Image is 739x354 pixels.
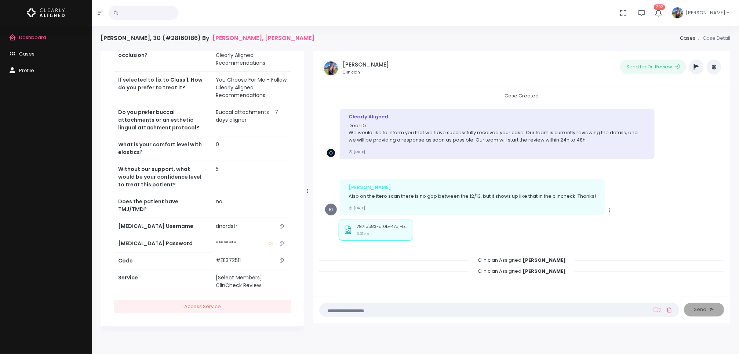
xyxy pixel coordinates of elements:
[19,34,46,41] span: Dashboard
[19,67,34,74] span: Profile
[211,39,291,72] td: You Choose For Me - Follow Clearly Aligned Recommendations
[469,254,575,266] span: Clinician Assigned:
[114,269,211,294] th: Service
[114,300,291,314] a: Access Service
[654,4,665,10] span: 292
[211,72,291,104] td: You Choose For Me - Follow Clearly Aligned Recommendations
[114,235,211,252] th: [MEDICAL_DATA] Password
[19,50,34,57] span: Cases
[114,161,211,193] th: Without our support, what would be your confidence level to treat this patient?
[620,60,686,74] button: Send for Dr. Review
[349,205,365,210] small: [DATE]
[349,193,596,200] p: Also on the itero scan there is no gap between the 12/13, but it shows up like that in the clinch...
[349,184,596,191] div: [PERSON_NAME]
[114,136,211,161] th: What is your comfort level with elastics?
[211,193,291,218] td: no
[211,104,291,136] td: Buccal attachments - 7 days aligner
[114,104,211,136] th: Do you prefer buccal attachments or an esthetic lingual attachment protocol?
[357,224,408,229] p: 7971ab83-df0b-47af-b87c-a6bade5fce78.jpg
[114,72,211,104] th: If selected to fix to Class 1, How do you prefer to treat it?
[665,303,674,317] a: Add Files
[212,35,314,42] a: [PERSON_NAME], [PERSON_NAME]
[211,218,291,235] td: dnordstr
[523,257,566,264] b: [PERSON_NAME]
[496,90,547,101] span: Case Created
[211,136,291,161] td: 0
[211,252,291,269] td: #EE372511
[114,218,211,235] th: [MEDICAL_DATA] Username
[211,161,291,193] td: 5
[114,252,211,269] th: Code
[343,61,389,68] h5: [PERSON_NAME]
[349,122,646,144] p: Dear Dr. We would like to inform you that we have successfully received your case. Our team is cu...
[114,193,211,218] th: Does the patient have TMJ/TMD?
[325,204,337,215] span: RI
[523,268,566,275] b: [PERSON_NAME]
[357,231,369,236] small: 0.31MB
[216,274,287,289] div: [Select Members] ClinCheck Review
[686,9,725,17] span: [PERSON_NAME]
[319,92,724,289] div: scrollable content
[343,69,389,75] small: Clinician
[680,35,695,42] a: Cases
[469,265,575,277] span: Clinician Assigned:
[349,113,646,121] div: Clearly Aligned
[652,307,662,313] a: Add Loom Video
[695,35,730,42] li: Case Detail
[101,35,314,42] h4: [PERSON_NAME], 30 (#28160186) By
[114,39,211,72] th: Do you want to fix to Class 1 occlusion?
[349,149,365,154] small: [DATE]
[671,6,684,19] img: Header Avatar
[27,5,65,21] img: Logo Horizontal
[101,51,305,332] div: scrollable content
